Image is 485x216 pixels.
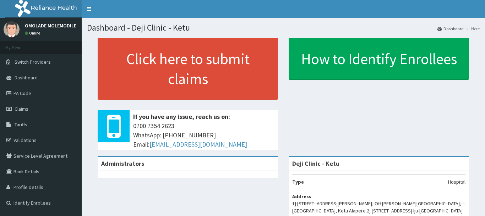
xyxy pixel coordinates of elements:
a: How to Identify Enrollees [289,38,469,80]
img: User Image [4,21,20,37]
p: Hospital [448,178,465,185]
li: Here [464,26,480,32]
a: Dashboard [437,26,464,32]
span: Switch Providers [15,59,51,65]
b: Administrators [101,159,144,168]
span: Dashboard [15,74,38,81]
p: OMOLADE MOLEMODILE [25,23,76,28]
b: If you have any issue, reach us on: [133,112,230,121]
a: Click here to submit claims [98,38,278,100]
h1: Dashboard - Deji Clinic - Ketu [87,23,480,32]
strong: Deji Clinic - Ketu [292,159,339,168]
b: Type [292,179,304,185]
b: Address [292,193,311,200]
span: 0700 7354 2623 WhatsApp: [PHONE_NUMBER] Email: [133,121,274,149]
a: Online [25,31,42,36]
span: Claims [15,106,28,112]
a: [EMAIL_ADDRESS][DOMAIN_NAME] [149,140,247,148]
p: 1] [STREET_ADDRESS][PERSON_NAME], Off [PERSON_NAME][GEOGRAPHIC_DATA], [GEOGRAPHIC_DATA], Ketu Ala... [292,200,465,214]
span: Tariffs [15,121,27,128]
